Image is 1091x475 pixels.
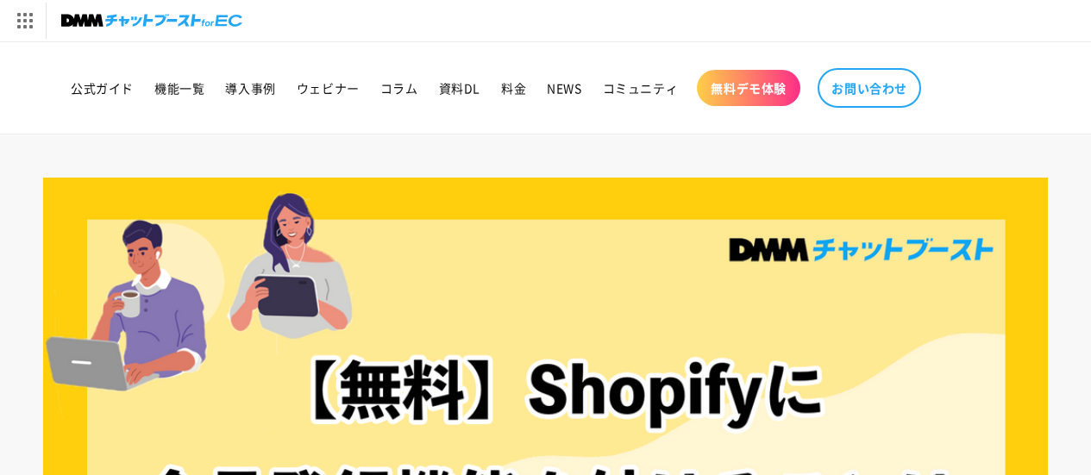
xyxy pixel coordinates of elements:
[593,70,689,106] a: コミュニティ
[71,80,134,96] span: 公式ガイド
[144,70,215,106] a: 機能一覧
[603,80,679,96] span: コミュニティ
[439,80,480,96] span: 資料DL
[429,70,491,106] a: 資料DL
[547,80,581,96] span: NEWS
[536,70,592,106] a: NEWS
[697,70,800,106] a: 無料デモ体験
[286,70,370,106] a: ウェビナー
[711,80,787,96] span: 無料デモ体験
[370,70,429,106] a: コラム
[831,80,907,96] span: お問い合わせ
[154,80,204,96] span: 機能一覧
[491,70,536,106] a: 料金
[3,3,46,39] img: サービス
[818,68,921,108] a: お問い合わせ
[297,80,360,96] span: ウェビナー
[380,80,418,96] span: コラム
[501,80,526,96] span: 料金
[60,70,144,106] a: 公式ガイド
[225,80,275,96] span: 導入事例
[215,70,285,106] a: 導入事例
[61,9,242,33] img: チャットブーストforEC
